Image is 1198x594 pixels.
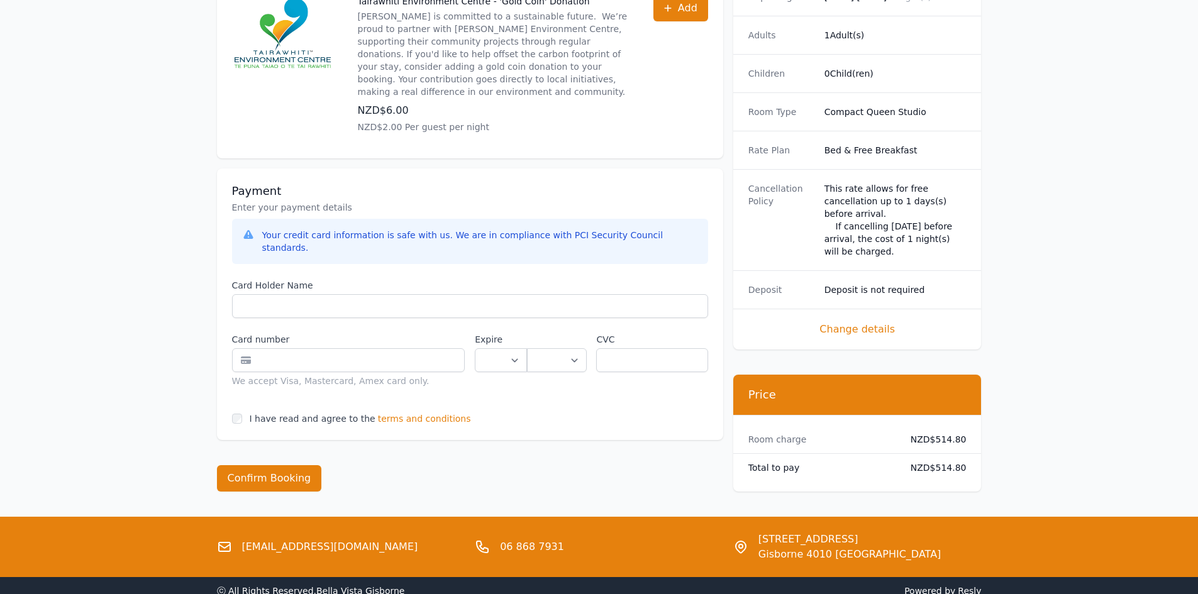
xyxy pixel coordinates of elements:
[250,414,375,424] label: I have read and agree to the
[232,184,708,199] h3: Payment
[901,461,967,474] dd: NZD$514.80
[824,283,967,296] dd: Deposit is not required
[475,333,527,346] label: Expire
[527,333,586,346] label: .
[678,1,697,16] span: Add
[748,322,967,337] span: Change details
[358,121,628,133] p: NZD$2.00 Per guest per night
[596,333,707,346] label: CVC
[232,375,465,387] div: We accept Visa, Mastercard, Amex card only.
[500,539,564,554] a: 06 868 7931
[232,201,708,214] p: Enter your payment details
[748,106,814,118] dt: Room Type
[748,182,814,258] dt: Cancellation Policy
[262,229,698,254] div: Your credit card information is safe with us. We are in compliance with PCI Security Council stan...
[758,532,941,547] span: [STREET_ADDRESS]
[901,433,967,446] dd: NZD$514.80
[748,144,814,157] dt: Rate Plan
[242,539,418,554] a: [EMAIL_ADDRESS][DOMAIN_NAME]
[217,465,322,492] button: Confirm Booking
[748,461,890,474] dt: Total to pay
[824,106,967,118] dd: Compact Queen Studio
[748,67,814,80] dt: Children
[358,10,628,98] p: [PERSON_NAME] is committed to a sustainable future. We’re proud to partner with [PERSON_NAME] Env...
[824,67,967,80] dd: 0 Child(ren)
[824,182,967,258] div: This rate allows for free cancellation up to 1 days(s) before arrival. If cancelling [DATE] befor...
[758,547,941,562] span: Gisborne 4010 [GEOGRAPHIC_DATA]
[824,29,967,41] dd: 1 Adult(s)
[748,433,890,446] dt: Room charge
[358,103,628,118] p: NZD$6.00
[824,144,967,157] dd: Bed & Free Breakfast
[232,333,465,346] label: Card number
[748,283,814,296] dt: Deposit
[378,412,471,425] span: terms and conditions
[748,29,814,41] dt: Adults
[232,279,708,292] label: Card Holder Name
[748,387,967,402] h3: Price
